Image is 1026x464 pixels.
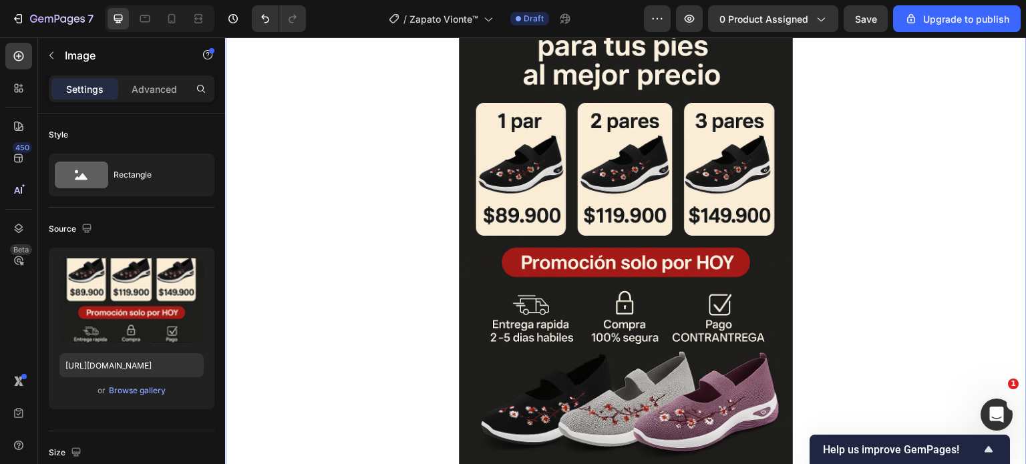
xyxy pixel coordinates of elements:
span: Save [855,13,877,25]
div: Rectangle [114,160,195,190]
span: Help us improve GemPages! [823,443,981,456]
div: 450 [13,142,32,153]
div: Style [49,129,68,141]
span: / [403,12,407,26]
button: Upgrade to publish [893,5,1021,32]
img: preview-image [59,258,204,342]
div: Upgrade to publish [904,12,1009,26]
span: Draft [524,13,544,25]
button: 7 [5,5,100,32]
span: or [98,383,106,399]
button: Show survey - Help us improve GemPages! [823,441,997,457]
span: 1 [1008,379,1019,389]
p: 7 [88,11,94,27]
div: Source [49,220,95,238]
span: Zapato Vionte™ [409,12,478,26]
span: 0 product assigned [719,12,808,26]
iframe: Design area [225,37,1026,464]
div: Beta [10,244,32,255]
iframe: Intercom live chat [981,399,1013,431]
button: Browse gallery [108,384,166,397]
div: Size [49,444,84,462]
p: Image [65,47,178,63]
button: 0 product assigned [708,5,838,32]
p: Settings [66,82,104,96]
div: Browse gallery [109,385,166,397]
input: https://example.com/image.jpg [59,353,204,377]
div: Undo/Redo [252,5,306,32]
button: Save [844,5,888,32]
p: Advanced [132,82,177,96]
